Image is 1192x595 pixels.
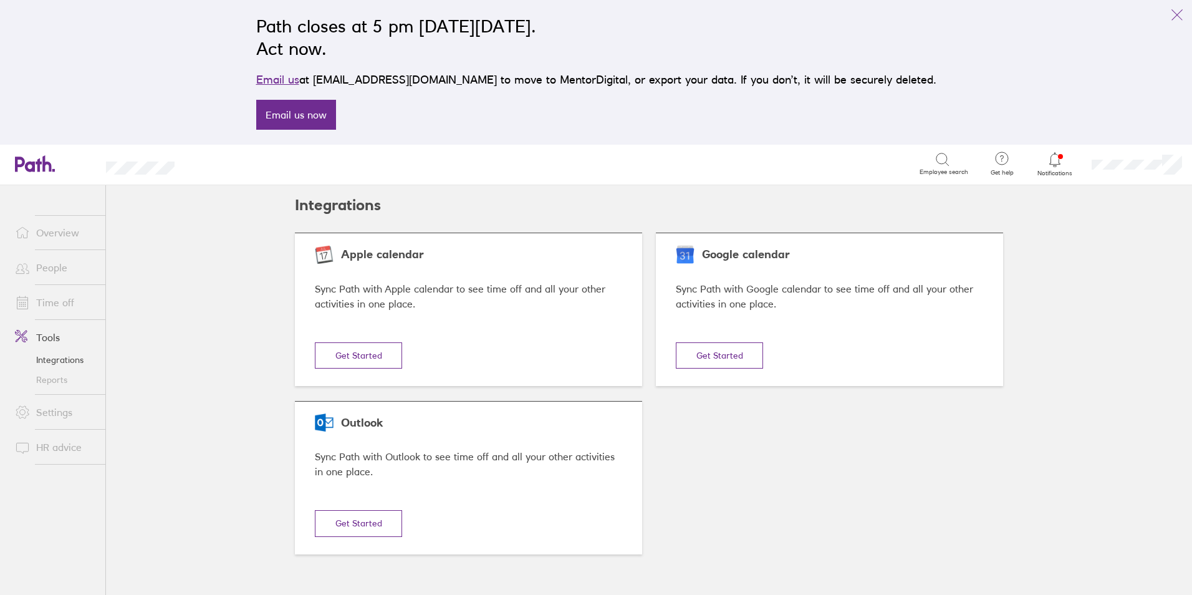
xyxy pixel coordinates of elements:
div: Sync Path with Apple calendar to see time off and all your other activities in one place. [315,281,622,312]
a: Settings [5,400,105,425]
span: Employee search [920,168,968,176]
a: HR advice [5,435,105,460]
div: Outlook [315,417,622,430]
a: Tools [5,325,105,350]
span: Get help [982,169,1022,177]
div: Sync Path with Outlook to see time off and all your other activities in one place. [315,449,622,480]
a: Integrations [5,350,105,370]
a: Email us now [256,100,336,130]
a: Time off [5,290,105,315]
div: Google calendar [676,248,983,261]
a: Overview [5,220,105,245]
a: Email us [256,73,299,86]
button: Get Started [315,510,402,536]
button: Get Started [676,342,763,369]
p: at [EMAIL_ADDRESS][DOMAIN_NAME] to move to MentorDigital, or export your data. If you don’t, it w... [256,71,936,89]
h2: Integrations [295,185,381,225]
span: Notifications [1035,170,1075,177]
h2: Path closes at 5 pm [DATE][DATE]. Act now. [256,15,936,60]
div: Search [208,158,240,169]
div: Sync Path with Google calendar to see time off and all your other activities in one place. [676,281,983,312]
button: Get Started [315,342,402,369]
a: Notifications [1035,151,1075,177]
a: Reports [5,370,105,390]
a: People [5,255,105,280]
div: Apple calendar [315,248,622,261]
